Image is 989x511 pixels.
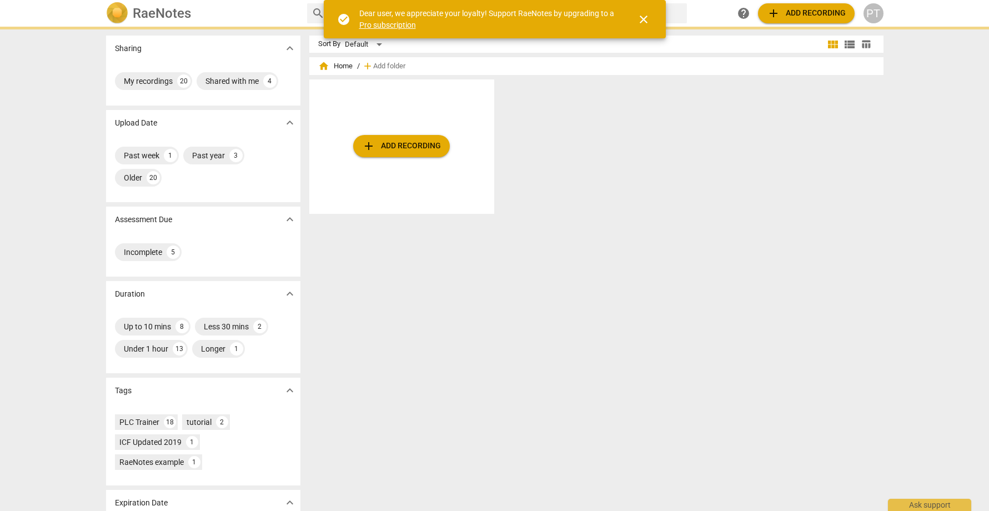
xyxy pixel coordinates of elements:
span: expand_more [283,213,297,226]
button: PT [864,3,883,23]
div: Under 1 hour [124,343,168,354]
button: Show more [282,211,298,228]
span: search [312,7,325,20]
span: Add recording [362,139,441,153]
a: Pro subscription [359,21,416,29]
span: check_circle [337,13,350,26]
div: 2 [253,320,267,333]
div: 5 [167,246,180,259]
div: Longer [201,343,225,354]
div: 2 [216,416,228,428]
div: 8 [175,320,189,333]
div: Sort By [318,40,340,48]
button: Tile view [825,36,841,53]
span: expand_more [283,496,297,509]
div: 1 [188,456,200,468]
span: view_list [843,38,856,51]
button: Upload [758,3,855,23]
span: add [362,139,375,153]
span: view_module [826,38,840,51]
div: My recordings [124,76,173,87]
button: Show more [282,494,298,511]
button: Upload [353,135,450,157]
div: Older [124,172,142,183]
button: Show more [282,285,298,302]
div: 1 [186,436,198,448]
img: Logo [106,2,128,24]
span: help [737,7,750,20]
a: Help [734,3,754,23]
h2: RaeNotes [133,6,191,21]
p: Sharing [115,43,142,54]
span: expand_more [283,287,297,300]
p: Expiration Date [115,497,168,509]
span: close [637,13,650,26]
span: table_chart [861,39,871,49]
span: home [318,61,329,72]
div: 20 [147,171,160,184]
div: PLC Trainer [119,417,159,428]
button: Show more [282,382,298,399]
div: 13 [173,342,186,355]
span: / [357,62,360,71]
div: ICF Updated 2019 [119,437,182,448]
div: 20 [177,74,190,88]
button: Show more [282,40,298,57]
button: Table view [858,36,875,53]
span: add [362,61,373,72]
div: Dear user, we appreciate your loyalty! Support RaeNotes by upgrading to a [359,8,617,31]
p: Upload Date [115,117,157,129]
div: Past week [124,150,159,161]
div: RaeNotes example [119,457,184,468]
span: Home [318,61,353,72]
p: Duration [115,288,145,300]
div: 4 [263,74,277,88]
button: Close [630,6,657,33]
div: Up to 10 mins [124,321,171,332]
span: expand_more [283,42,297,55]
div: 18 [164,416,176,428]
button: Show more [282,114,298,131]
div: 3 [229,149,243,162]
span: add [767,7,780,20]
span: Add folder [373,62,405,71]
p: Assessment Due [115,214,172,226]
div: Default [345,36,386,53]
div: Ask support [888,499,971,511]
span: Add recording [767,7,846,20]
div: Incomplete [124,247,162,258]
span: expand_more [283,116,297,129]
div: Less 30 mins [204,321,249,332]
div: Shared with me [205,76,259,87]
div: Past year [192,150,225,161]
p: Tags [115,385,132,397]
div: 1 [164,149,177,162]
span: expand_more [283,384,297,397]
div: tutorial [187,417,212,428]
button: List view [841,36,858,53]
a: LogoRaeNotes [106,2,298,24]
div: 1 [230,342,243,355]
